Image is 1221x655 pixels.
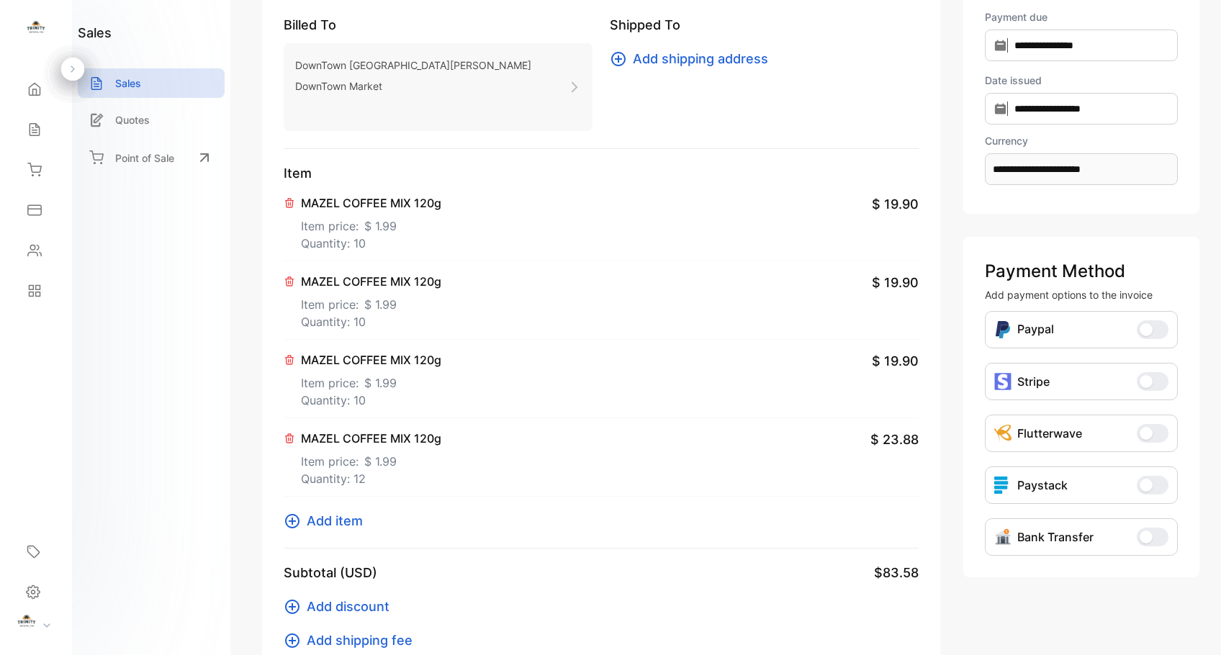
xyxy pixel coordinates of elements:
[610,15,919,35] p: Shipped To
[1017,373,1050,390] p: Stripe
[301,369,441,392] p: Item price:
[301,273,441,290] p: MAZEL COFFEE MIX 120g
[872,273,919,292] span: $ 19.90
[295,55,531,76] p: DownTown [GEOGRAPHIC_DATA][PERSON_NAME]
[985,73,1178,88] label: Date issued
[12,6,55,49] button: Open LiveChat chat widget
[301,290,441,313] p: Item price:
[985,9,1178,24] label: Payment due
[1017,425,1082,442] p: Flutterwave
[284,511,371,530] button: Add item
[307,631,413,650] span: Add shipping fee
[301,194,441,212] p: MAZEL COFFEE MIX 120g
[78,105,225,135] a: Quotes
[872,194,919,214] span: $ 19.90
[364,453,397,470] span: $ 1.99
[16,613,37,634] img: profile
[284,631,421,650] button: Add shipping fee
[284,563,377,582] p: Subtotal (USD)
[307,597,389,616] span: Add discount
[985,287,1178,302] p: Add payment options to the invoice
[307,511,363,530] span: Add item
[78,23,112,42] h1: sales
[78,68,225,98] a: Sales
[301,351,441,369] p: MAZEL COFFEE MIX 120g
[301,313,441,330] p: Quantity: 10
[301,212,441,235] p: Item price:
[1017,476,1068,494] p: Paystack
[994,373,1012,390] img: icon
[994,528,1012,546] img: Icon
[284,15,593,35] p: Billed To
[1017,528,1094,546] p: Bank Transfer
[301,235,441,252] p: Quantity: 10
[295,76,531,96] p: DownTown Market
[870,430,919,449] span: $ 23.88
[284,163,919,183] p: Item
[985,133,1178,148] label: Currency
[872,351,919,371] span: $ 19.90
[985,258,1178,284] p: Payment Method
[115,150,174,166] p: Point of Sale
[78,142,225,173] a: Point of Sale
[301,470,441,487] p: Quantity: 12
[284,597,398,616] button: Add discount
[115,76,141,91] p: Sales
[301,392,441,409] p: Quantity: 10
[301,447,441,470] p: Item price:
[364,217,397,235] span: $ 1.99
[301,430,441,447] p: MAZEL COFFEE MIX 120g
[364,374,397,392] span: $ 1.99
[115,112,150,127] p: Quotes
[610,49,777,68] button: Add shipping address
[874,563,919,582] span: $83.58
[1017,320,1054,339] p: Paypal
[994,476,1012,494] img: icon
[994,320,1012,339] img: Icon
[994,425,1012,442] img: Icon
[25,19,47,40] img: logo
[364,296,397,313] span: $ 1.99
[633,49,768,68] span: Add shipping address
